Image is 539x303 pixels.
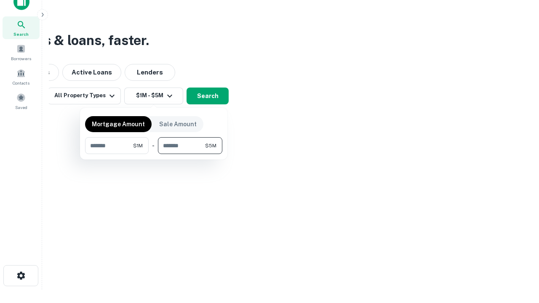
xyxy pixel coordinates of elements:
[152,137,155,154] div: -
[133,142,143,149] span: $1M
[205,142,216,149] span: $5M
[159,120,197,129] p: Sale Amount
[497,236,539,276] iframe: Chat Widget
[92,120,145,129] p: Mortgage Amount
